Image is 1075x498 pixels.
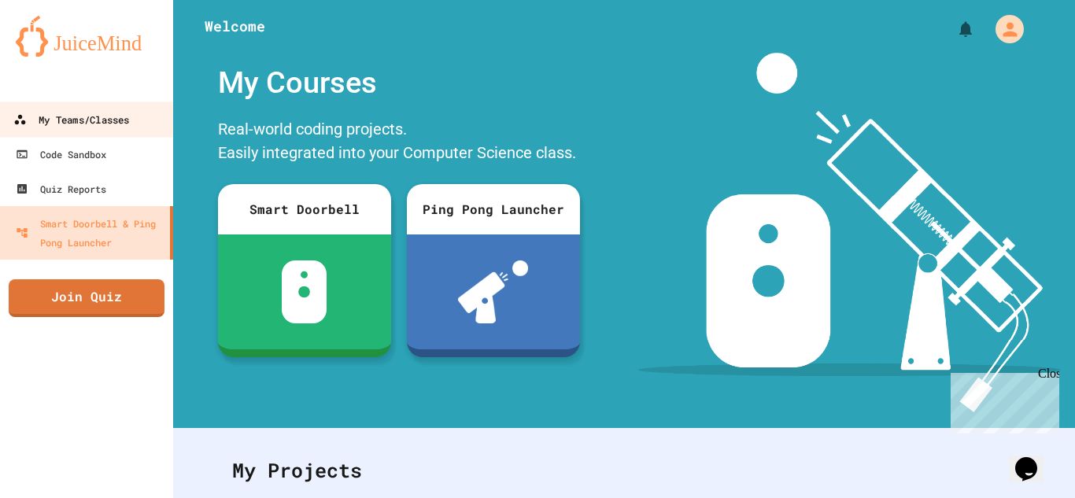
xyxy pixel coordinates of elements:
iframe: chat widget [944,367,1059,433]
img: sdb-white.svg [282,260,327,323]
div: Smart Doorbell & Ping Pong Launcher [16,214,164,252]
div: Real-world coding projects. Easily integrated into your Computer Science class. [210,113,588,172]
div: Code Sandbox [16,145,106,164]
img: ppl-with-ball.png [458,260,528,323]
div: My Teams/Classes [13,110,129,130]
div: My Notifications [927,16,979,42]
div: My Courses [210,53,588,113]
div: Smart Doorbell [218,184,391,234]
img: logo-orange.svg [16,16,157,57]
iframe: chat widget [1009,435,1059,482]
div: Quiz Reports [16,179,106,198]
div: Chat with us now!Close [6,6,109,100]
img: banner-image-my-projects.png [638,53,1060,412]
a: Join Quiz [9,279,164,317]
div: Ping Pong Launcher [407,184,580,234]
div: My Account [979,11,1028,47]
